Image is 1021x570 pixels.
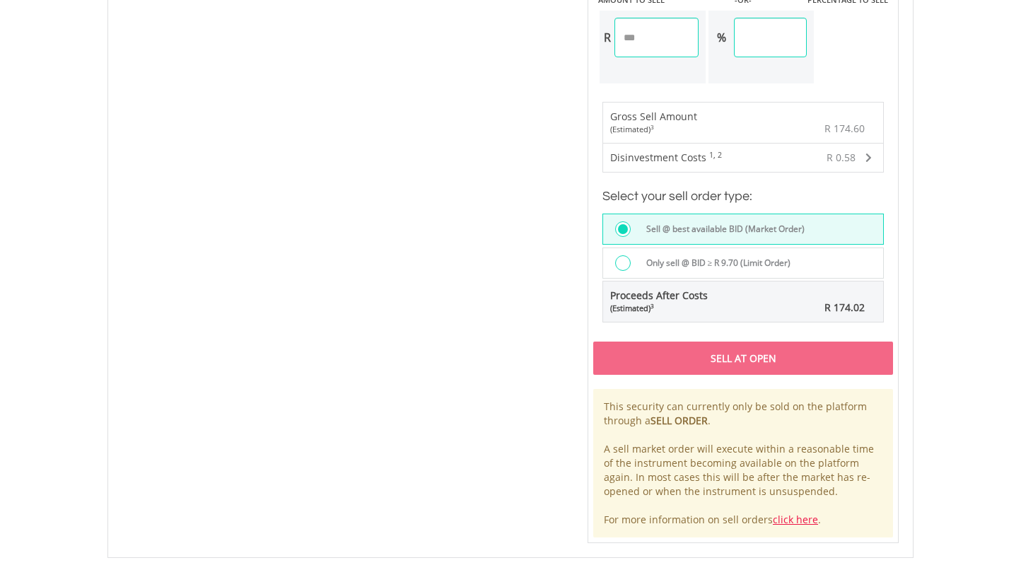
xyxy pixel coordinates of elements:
b: SELL ORDER [650,414,708,427]
span: R 0.58 [827,151,856,164]
h3: Select your sell order type: [602,187,884,207]
div: Sell At Open [593,342,893,374]
div: (Estimated) [610,124,697,135]
span: Disinvestment Costs [610,151,706,164]
label: Only sell @ BID ≥ R 9.70 (Limit Order) [638,255,791,271]
div: R [600,18,614,57]
span: Proceeds After Costs [610,289,708,314]
span: R 174.60 [824,122,865,135]
sup: 1, 2 [709,150,722,160]
div: Gross Sell Amount [610,110,697,135]
a: click here [773,513,818,526]
label: Sell @ best available BID (Market Order) [638,221,805,237]
div: (Estimated) [610,303,708,314]
sup: 3 [650,123,654,131]
div: This security can currently only be sold on the platform through a . A sell market order will exe... [593,389,893,537]
sup: 3 [650,302,654,310]
div: % [708,18,734,57]
span: R 174.02 [824,301,865,314]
